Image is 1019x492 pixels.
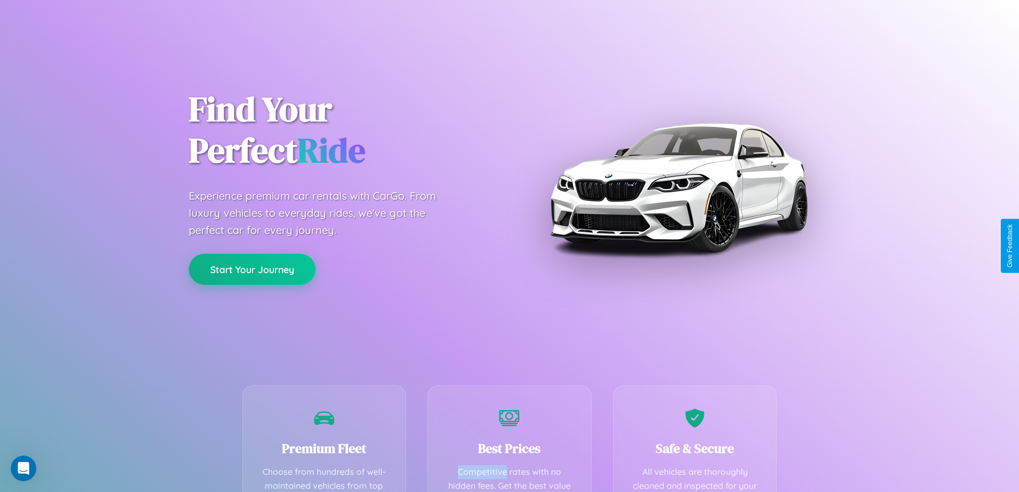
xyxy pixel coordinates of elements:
h3: Premium Fleet [259,440,390,457]
span: Ride [297,127,365,173]
div: Give Feedback [1006,224,1014,268]
h1: Find Your Perfect [189,89,494,171]
img: Premium BMW car rental vehicle [545,54,812,321]
h3: Safe & Secure [630,440,761,457]
button: Start Your Journey [189,254,316,285]
p: Experience premium car rentals with CarGo. From luxury vehicles to everyday rides, we've got the ... [189,187,456,239]
iframe: Intercom live chat [11,456,36,481]
h3: Best Prices [444,440,575,457]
